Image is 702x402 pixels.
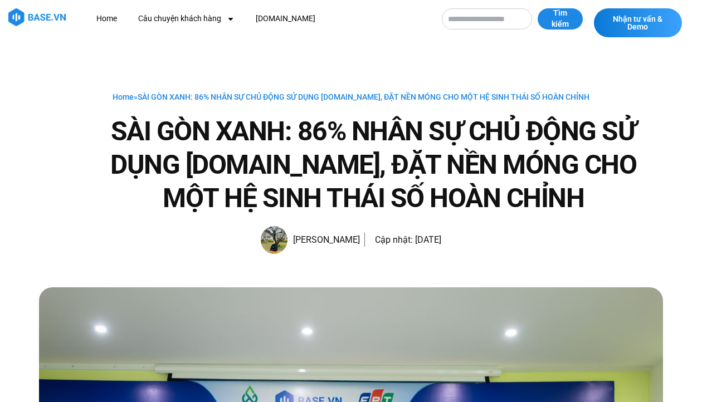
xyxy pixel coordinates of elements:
h1: SÀI GÒN XANH: 86% NHÂN SỰ CHỦ ĐỘNG SỬ DỤNG [DOMAIN_NAME], ĐẶT NỀN MÓNG CHO MỘT HỆ SINH THÁI SỐ HO... [84,115,663,215]
time: [DATE] [415,234,441,245]
span: Cập nhật: [375,234,413,245]
span: » [113,92,589,101]
span: Nhận tư vấn & Demo [605,15,671,31]
a: Picture of Đoàn Đức [PERSON_NAME] [261,226,360,254]
span: SÀI GÒN XANH: 86% NHÂN SỰ CHỦ ĐỘNG SỬ DỤNG [DOMAIN_NAME], ĐẶT NỀN MÓNG CHO MỘT HỆ SINH THÁI SỐ HO... [138,92,589,101]
a: Câu chuyện khách hàng [130,8,243,29]
a: Home [88,8,125,29]
a: Home [113,92,134,101]
button: Tìm kiếm [538,8,583,30]
nav: Menu [88,8,431,29]
a: [DOMAIN_NAME] [247,8,324,29]
a: Nhận tư vấn & Demo [594,8,682,37]
span: Tìm kiếm [549,8,572,30]
img: Picture of Đoàn Đức [261,226,287,254]
span: [PERSON_NAME] [287,232,360,248]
